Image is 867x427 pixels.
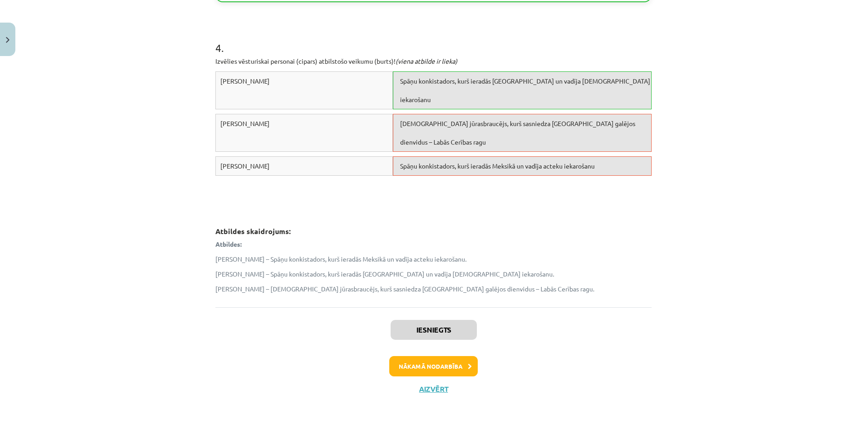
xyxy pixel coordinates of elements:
[400,119,635,146] span: [DEMOGRAPHIC_DATA] jūrasbraucējs, kurš sasniedza [GEOGRAPHIC_DATA] galējos dienvidus – Labās Cerī...
[215,240,242,248] strong: Atbildes:
[215,269,652,279] p: [PERSON_NAME] – Spāņu konkistadors, kurš ieradās [GEOGRAPHIC_DATA] un vadīja [DEMOGRAPHIC_DATA] i...
[396,57,457,65] em: (viena atbilde ir lieka)
[215,254,652,264] p: [PERSON_NAME] – Spāņu konkistadors, kurš ieradās Meksikā un vadīja acteku iekarošanu.
[215,221,652,237] h3: Atbildes skaidrojums:
[6,37,9,43] img: icon-close-lesson-0947bae3869378f0d4975bcd49f059093ad1ed9edebbc8119c70593378902aed.svg
[215,26,652,54] h1: 4 .
[400,162,595,170] span: Spāņu konkistadors, kurš ieradās Meksikā un vadīja acteku iekarošanu
[416,385,451,394] button: Aizvērt
[220,77,270,85] span: [PERSON_NAME]
[389,356,478,377] button: Nākamā nodarbība
[215,284,652,294] p: [PERSON_NAME] – [DEMOGRAPHIC_DATA] jūrasbraucējs, kurš sasniedza [GEOGRAPHIC_DATA] galējos dienvi...
[220,119,270,127] span: [PERSON_NAME]
[391,320,477,340] button: Iesniegts
[400,77,650,103] span: Spāņu konkistadors, kurš ieradās [GEOGRAPHIC_DATA] un vadīja [DEMOGRAPHIC_DATA] iekarošanu
[215,56,652,66] p: Izvēlies vēsturiskai personai (cipars) atbilstošo veikumu (burts)!
[220,162,270,170] span: [PERSON_NAME]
